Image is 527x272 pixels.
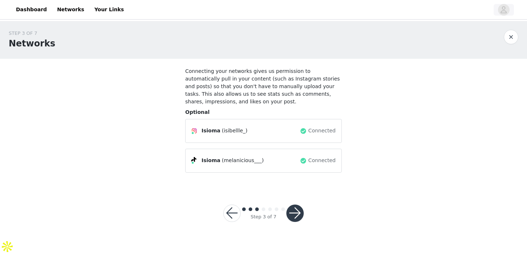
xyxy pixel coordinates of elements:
span: Isioma [202,127,220,135]
div: Step 3 of 7 [250,213,276,221]
div: avatar [500,4,507,16]
a: Your Links [90,1,128,18]
h1: Networks [9,37,55,50]
a: Networks [53,1,88,18]
span: Isioma [202,157,220,164]
div: STEP 3 OF 7 [9,30,55,37]
span: Connected [308,127,336,135]
span: Optional [185,109,209,115]
span: (isibellle_) [222,127,248,135]
a: Dashboard [12,1,51,18]
img: Instagram Icon [191,128,197,134]
span: (melanicious___) [222,157,264,164]
span: Connected [308,157,336,164]
h4: Connecting your networks gives us permission to automatically pull in your content (such as Insta... [185,67,342,106]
